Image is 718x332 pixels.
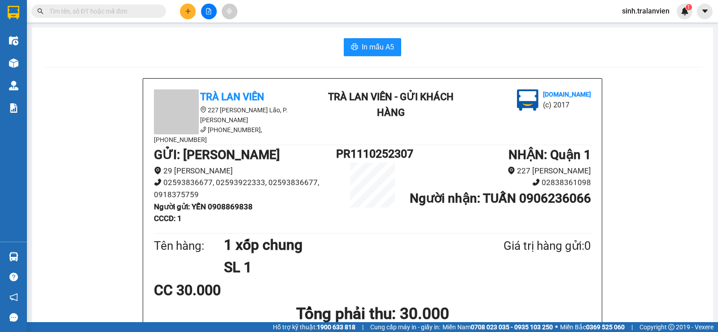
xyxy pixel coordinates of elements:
[9,273,18,281] span: question-circle
[701,7,709,15] span: caret-down
[154,178,162,186] span: phone
[409,177,591,189] li: 02838361098
[49,6,155,16] input: Tìm tên, số ĐT hoặc mã đơn
[9,313,18,322] span: message
[154,165,336,177] li: 29 [PERSON_NAME]
[460,237,591,255] div: Giá trị hàng gửi: 0
[8,6,19,19] img: logo-vxr
[543,91,591,98] b: [DOMAIN_NAME]
[687,4,690,10] span: 1
[9,81,18,90] img: warehouse-icon
[206,8,212,14] span: file-add
[409,165,591,177] li: 227 [PERSON_NAME]
[351,43,358,52] span: printer
[317,323,355,331] strong: 1900 633 818
[154,202,253,211] b: Người gửi : YẾN 0908869838
[9,252,18,261] img: warehouse-icon
[668,324,674,330] span: copyright
[154,301,591,326] h1: Tổng phải thu: 30.000
[154,214,182,223] b: CCCD : 1
[154,167,162,174] span: environment
[154,279,298,301] div: CC 30.000
[273,322,355,332] span: Hỗ trợ kỹ thuật:
[201,4,217,19] button: file-add
[200,91,264,102] b: Trà Lan Viên
[631,322,633,332] span: |
[328,91,454,118] b: Trà Lan Viên - Gửi khách hàng
[154,105,315,125] li: 227 [PERSON_NAME] Lão, P. [PERSON_NAME]
[9,36,18,45] img: warehouse-icon
[555,325,558,329] span: ⚪️
[224,234,460,256] h1: 1 xốp chung
[442,322,553,332] span: Miền Nam
[615,5,677,17] span: sinh.tralanvien
[200,106,206,113] span: environment
[154,147,280,162] b: GỬI : [PERSON_NAME]
[686,4,692,10] sup: 1
[410,191,591,206] b: Người nhận : TUẤN 0906236066
[154,237,224,255] div: Tên hàng:
[508,167,515,174] span: environment
[697,4,713,19] button: caret-down
[37,8,44,14] span: search
[154,177,336,200] li: 02593836677, 02593922333, 02593836677, 0918375759
[344,38,401,56] button: printerIn mẫu A5
[471,323,553,331] strong: 0708 023 035 - 0935 103 250
[517,89,538,111] img: logo.jpg
[9,293,18,301] span: notification
[681,7,689,15] img: icon-new-feature
[362,322,363,332] span: |
[9,58,18,68] img: warehouse-icon
[200,126,206,133] span: phone
[224,256,460,279] h1: SL 1
[9,103,18,113] img: solution-icon
[180,4,196,19] button: plus
[154,125,315,145] li: [PHONE_NUMBER], [PHONE_NUMBER]
[185,8,191,14] span: plus
[543,99,591,111] li: (c) 2017
[508,147,591,162] b: NHẬN : Quận 1
[222,4,237,19] button: aim
[560,322,625,332] span: Miền Bắc
[226,8,232,14] span: aim
[586,323,625,331] strong: 0369 525 060
[336,145,409,163] h1: PR1110252307
[370,322,440,332] span: Cung cấp máy in - giấy in:
[532,178,540,186] span: phone
[362,41,394,53] span: In mẫu A5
